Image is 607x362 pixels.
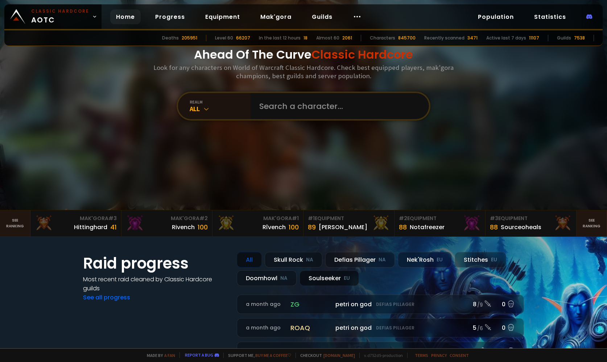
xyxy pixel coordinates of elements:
[263,223,286,232] div: Rîvench
[399,222,407,232] div: 88
[185,352,213,358] a: Report a bug
[108,215,117,222] span: # 3
[311,46,413,63] span: Classic Hardcore
[528,9,572,24] a: Statistics
[486,35,526,41] div: Active last 7 days
[308,215,315,222] span: # 1
[472,9,520,24] a: Population
[289,222,299,232] div: 100
[437,256,443,264] small: EU
[529,35,539,41] div: 11107
[296,353,355,358] span: Checkout
[344,275,350,282] small: EU
[486,210,577,236] a: #3Equipment88Sourceoheals
[292,215,299,222] span: # 1
[255,93,420,119] input: Search a character...
[223,353,291,358] span: Support me,
[398,252,452,268] div: Nek'Rosh
[190,105,251,113] div: All
[303,210,395,236] a: #1Equipment89[PERSON_NAME]
[490,215,498,222] span: # 3
[303,35,307,41] div: 18
[83,293,130,302] a: See all progress
[194,46,413,63] h1: Ahead Of The Curve
[35,215,117,222] div: Mak'Gora
[237,270,297,286] div: Doomhowl
[280,275,288,282] small: NA
[379,256,386,264] small: NA
[237,295,524,314] a: a month agozgpetri on godDefias Pillager8 /90
[172,223,195,232] div: Rivench
[237,318,524,337] a: a month agoroaqpetri on godDefias Pillager5 /60
[162,35,179,41] div: Deaths
[359,353,403,358] span: v. d752d5 - production
[319,223,367,232] div: [PERSON_NAME]
[399,215,481,222] div: Equipment
[255,9,297,24] a: Mak'gora
[190,99,251,105] div: realm
[30,210,121,236] a: Mak'Gora#3Hittinghard41
[557,35,571,41] div: Guilds
[577,210,607,236] a: Seeranking
[212,210,303,236] a: Mak'Gora#1Rîvench100
[316,35,339,41] div: Almost 60
[501,223,541,232] div: Sourceoheals
[306,9,338,24] a: Guilds
[217,215,299,222] div: Mak'Gora
[399,215,407,222] span: # 2
[164,353,175,358] a: a fan
[237,252,262,268] div: All
[259,35,301,41] div: In the last 12 hours
[455,252,506,268] div: Stitches
[83,252,228,275] h1: Raid progress
[395,210,486,236] a: #2Equipment88Notafreezer
[4,4,102,29] a: Classic HardcoreAOTC
[31,8,89,25] span: AOTC
[149,9,191,24] a: Progress
[198,222,208,232] div: 100
[265,252,322,268] div: Skull Rock
[342,35,352,41] div: 2061
[83,275,228,293] h4: Most recent raid cleaned by Classic Hardcore guilds
[110,9,141,24] a: Home
[491,256,497,264] small: EU
[410,223,445,232] div: Notafreezer
[323,353,355,358] a: [DOMAIN_NAME]
[31,8,89,14] small: Classic Hardcore
[199,215,208,222] span: # 2
[121,210,212,236] a: Mak'Gora#2Rivench100
[150,63,457,80] h3: Look for any characters on World of Warcraft Classic Hardcore. Check best equipped players, mak'g...
[467,35,478,41] div: 3471
[398,35,416,41] div: 845700
[306,256,313,264] small: NA
[415,353,428,358] a: Terms
[182,35,197,41] div: 205951
[370,35,395,41] div: Characters
[74,223,107,232] div: Hittinghard
[300,270,359,286] div: Soulseeker
[490,215,572,222] div: Equipment
[490,222,498,232] div: 88
[199,9,246,24] a: Equipment
[110,222,117,232] div: 41
[215,35,233,41] div: Level 60
[308,215,390,222] div: Equipment
[431,353,447,358] a: Privacy
[424,35,464,41] div: Recently scanned
[574,35,585,41] div: 7538
[237,342,524,361] a: a month agoonyxiapetri on godDefias Pillager1 /10
[308,222,316,232] div: 89
[143,353,175,358] span: Made by
[236,35,250,41] div: 66207
[325,252,395,268] div: Defias Pillager
[450,353,469,358] a: Consent
[126,215,208,222] div: Mak'Gora
[255,353,291,358] a: Buy me a coffee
